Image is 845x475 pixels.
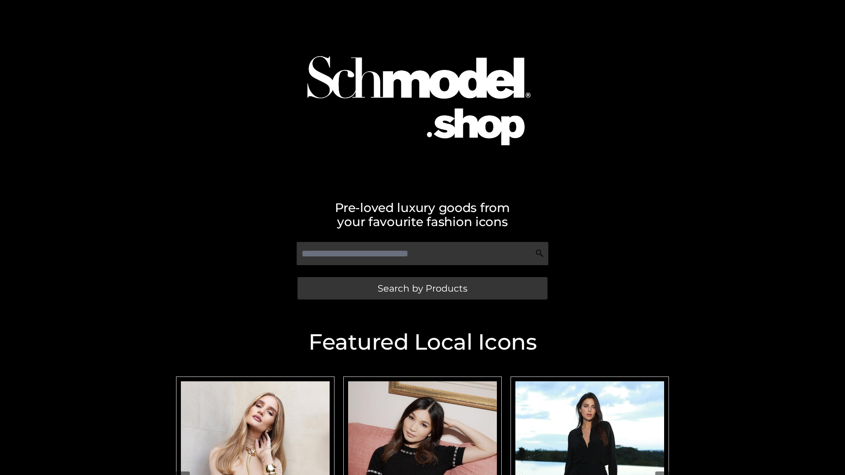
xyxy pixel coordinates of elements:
a: Search by Products [298,277,547,300]
h2: Pre-loved luxury goods from your favourite fashion icons [172,201,673,229]
img: Search Icon [535,249,544,258]
h2: Featured Local Icons​ [172,331,673,353]
span: Search by Products [378,284,467,293]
